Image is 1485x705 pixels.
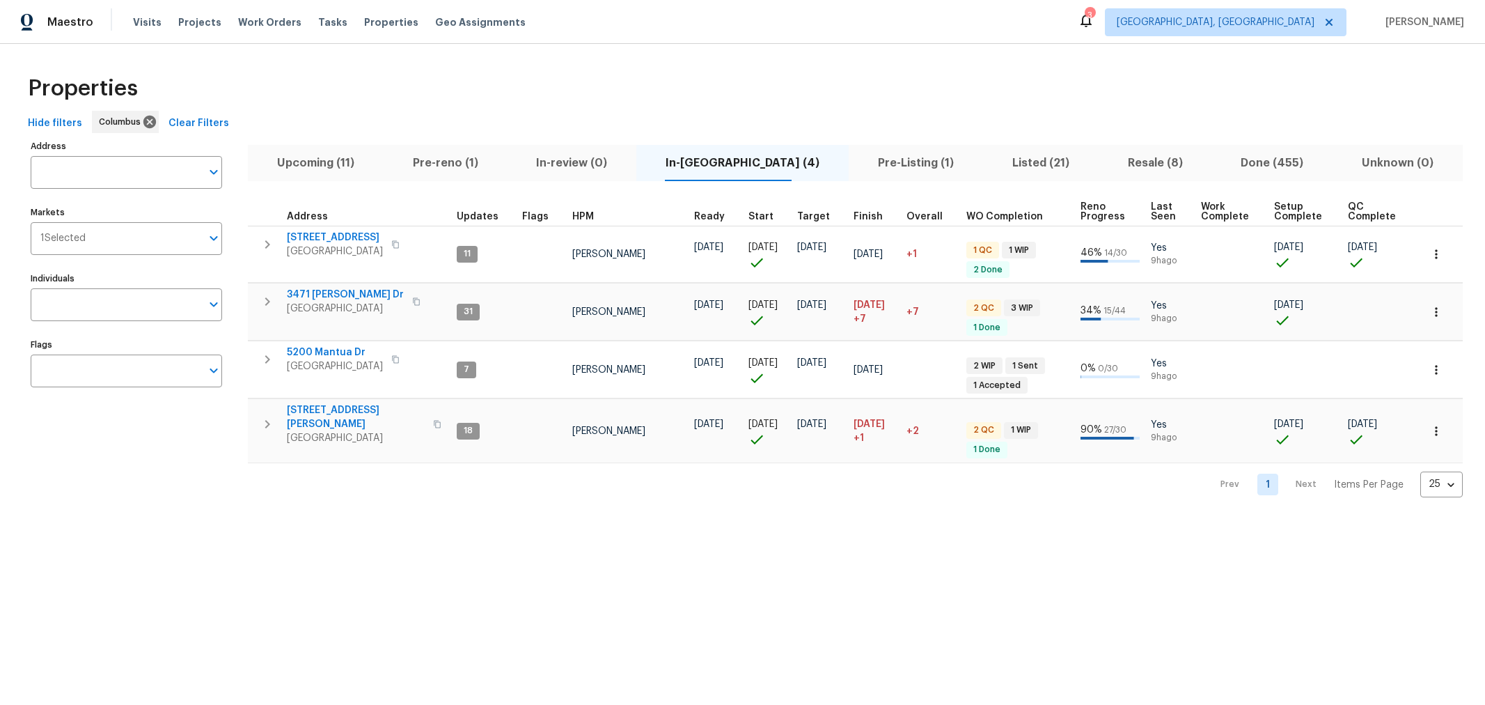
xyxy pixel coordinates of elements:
[163,111,235,137] button: Clear Filters
[31,142,222,150] label: Address
[968,245,998,256] span: 1 QC
[318,17,347,27] span: Tasks
[458,364,475,375] span: 7
[1220,153,1324,173] span: Done (455)
[694,242,723,252] span: [DATE]
[99,115,146,129] span: Columbus
[1104,249,1127,257] span: 14 / 30
[1274,300,1303,310] span: [DATE]
[287,212,328,222] span: Address
[901,399,961,463] td: 2 day(s) past target finish date
[1003,245,1035,256] span: 1 WIP
[572,426,645,436] span: [PERSON_NAME]
[287,302,404,316] span: [GEOGRAPHIC_DATA]
[457,212,498,222] span: Updates
[906,249,917,259] span: +1
[28,115,82,132] span: Hide filters
[22,111,88,137] button: Hide filters
[743,226,792,283] td: Project started on time
[854,419,885,429] span: [DATE]
[392,153,499,173] span: Pre-reno (1)
[1005,302,1039,314] span: 3 WIP
[1098,364,1118,373] span: 0 / 30
[1348,242,1377,252] span: [DATE]
[1007,360,1044,372] span: 1 Sent
[968,264,1008,276] span: 2 Done
[743,341,792,398] td: Project started on time
[848,284,901,341] td: Scheduled to finish 7 day(s) late
[31,208,222,217] label: Markets
[1081,425,1102,435] span: 90 %
[797,212,830,222] span: Target
[287,288,404,302] span: 3471 [PERSON_NAME] Dr
[848,399,901,463] td: Scheduled to finish 1 day(s) late
[168,115,229,132] span: Clear Filters
[1348,419,1377,429] span: [DATE]
[1151,357,1190,371] span: Yes
[901,226,961,283] td: 1 day(s) past target finish date
[906,307,919,317] span: +7
[694,300,723,310] span: [DATE]
[854,212,895,222] div: Projected renovation finish date
[435,15,526,29] span: Geo Assignments
[1274,242,1303,252] span: [DATE]
[854,212,883,222] span: Finish
[1151,241,1190,255] span: Yes
[1081,202,1127,222] span: Reno Progress
[364,15,418,29] span: Properties
[991,153,1090,173] span: Listed (21)
[522,212,549,222] span: Flags
[748,358,778,368] span: [DATE]
[572,212,594,222] span: HPM
[287,245,383,258] span: [GEOGRAPHIC_DATA]
[1117,15,1314,29] span: [GEOGRAPHIC_DATA], [GEOGRAPHIC_DATA]
[572,365,645,375] span: [PERSON_NAME]
[40,233,86,245] span: 1 Selected
[1151,313,1190,325] span: 9h ago
[968,302,1000,314] span: 2 QC
[1348,202,1397,222] span: QC Complete
[1201,202,1250,222] span: Work Complete
[238,15,301,29] span: Work Orders
[1151,418,1190,432] span: Yes
[458,306,478,318] span: 31
[1104,426,1126,434] span: 27 / 30
[1257,474,1278,495] a: Goto page 1
[204,295,223,314] button: Open
[854,249,883,259] span: [DATE]
[256,153,375,173] span: Upcoming (11)
[287,231,383,245] span: [STREET_ADDRESS]
[204,361,223,380] button: Open
[797,358,826,368] span: [DATE]
[694,419,723,429] span: [DATE]
[458,248,476,260] span: 11
[458,425,478,437] span: 18
[1005,424,1037,436] span: 1 WIP
[28,82,138,95] span: Properties
[1081,248,1102,258] span: 46 %
[287,431,425,445] span: [GEOGRAPHIC_DATA]
[1103,307,1126,315] span: 15 / 44
[748,419,778,429] span: [DATE]
[178,15,221,29] span: Projects
[133,15,162,29] span: Visits
[694,212,737,222] div: Earliest renovation start date (first business day after COE or Checkout)
[748,212,773,222] span: Start
[516,153,629,173] span: In-review (0)
[748,300,778,310] span: [DATE]
[748,242,778,252] span: [DATE]
[31,341,222,349] label: Flags
[1151,432,1190,444] span: 9h ago
[1151,371,1190,382] span: 9h ago
[854,365,883,375] span: [DATE]
[1274,419,1303,429] span: [DATE]
[1274,202,1324,222] span: Setup Complete
[694,358,723,368] span: [DATE]
[968,322,1006,334] span: 1 Done
[1380,15,1464,29] span: [PERSON_NAME]
[968,424,1000,436] span: 2 QC
[1151,255,1190,267] span: 9h ago
[1151,202,1177,222] span: Last Seen
[1151,299,1190,313] span: Yes
[797,300,826,310] span: [DATE]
